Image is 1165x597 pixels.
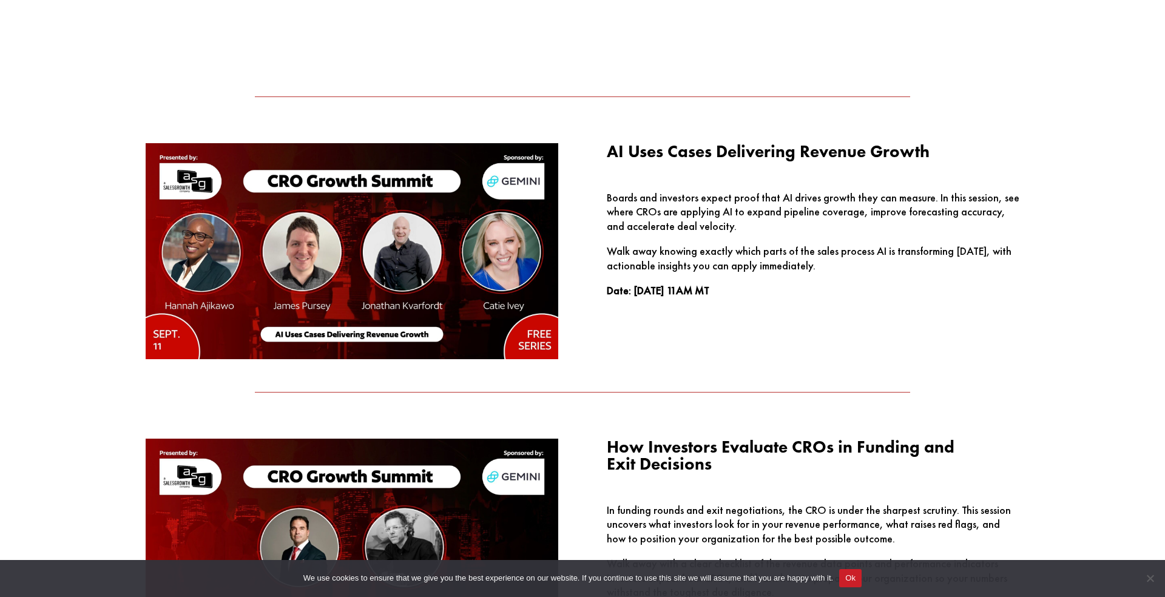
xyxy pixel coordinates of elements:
h3: How Investors Evaluate CROs in Funding and Exit Decisions [607,439,1019,479]
p: Boards and investors expect proof that AI drives growth they can measure. In this session, see wh... [607,191,1019,245]
strong: Date: [DATE] 11AM MT [607,283,709,297]
span: We use cookies to ensure that we give you the best experience on our website. If you continue to ... [303,572,833,584]
strong: Why we ask for this [1,164,64,171]
img: Ai [146,143,558,359]
p: In funding rounds and exit negotiations, the CRO is under the sharpest scrutiny. This session unc... [607,503,1019,557]
span: AI Uses Cases Delivering Revenue Growth [607,141,930,162]
button: Ok [839,569,862,587]
p: Walk away knowing exactly which parts of the sales process AI is transforming [DATE], with action... [607,244,1019,283]
span: No [1144,572,1156,584]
